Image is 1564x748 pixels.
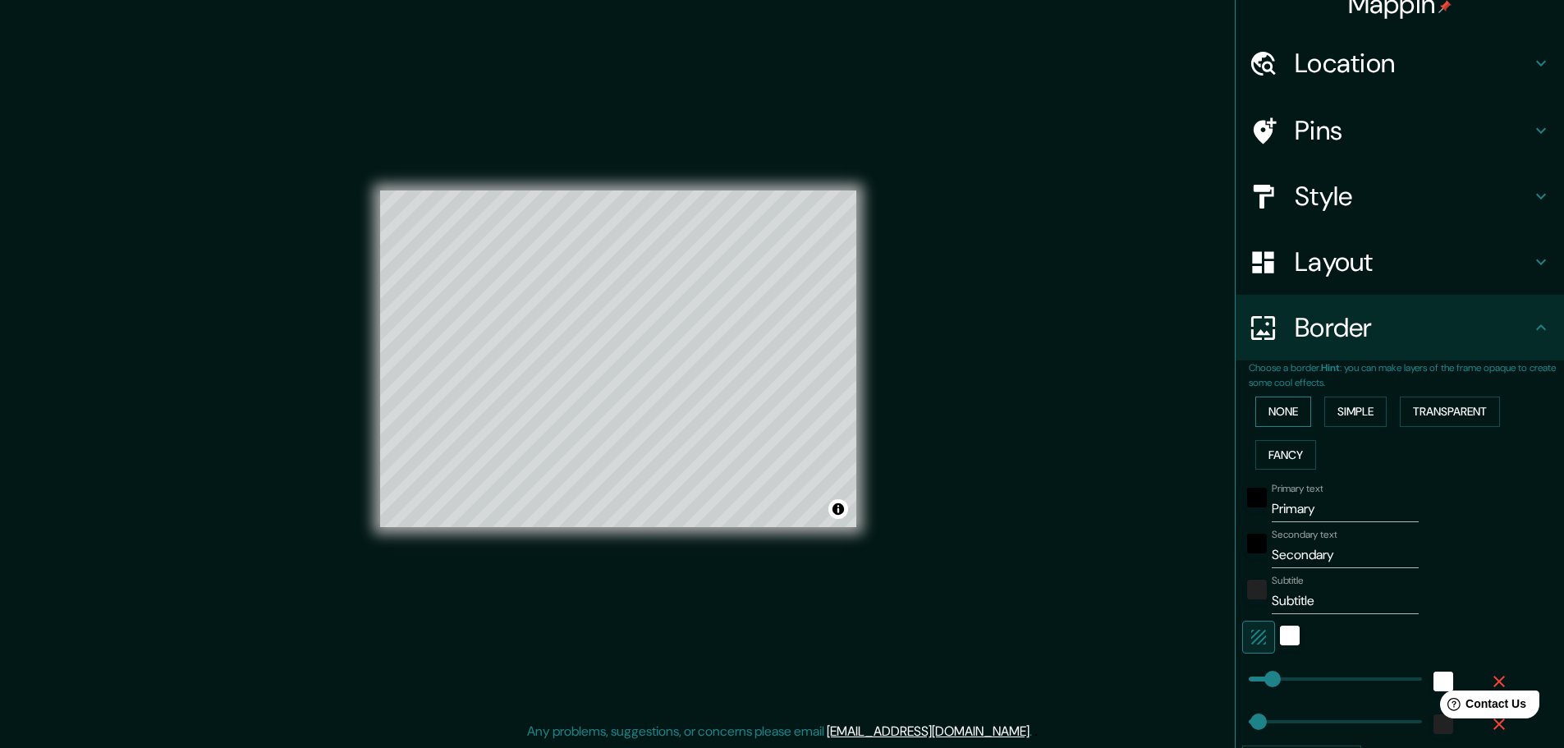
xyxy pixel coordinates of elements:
a: [EMAIL_ADDRESS][DOMAIN_NAME] [827,723,1030,740]
div: Pins [1236,98,1564,163]
label: Primary text [1272,482,1323,496]
b: Hint [1321,361,1340,374]
h4: Border [1295,311,1531,344]
p: Choose a border. : you can make layers of the frame opaque to create some cool effects. [1249,360,1564,390]
button: None [1255,397,1311,427]
div: . [1034,722,1038,741]
button: color-222222 [1247,580,1267,599]
button: black [1247,534,1267,553]
label: Secondary text [1272,528,1337,542]
div: Style [1236,163,1564,229]
button: white [1433,672,1453,691]
h4: Style [1295,180,1531,213]
h4: Location [1295,47,1531,80]
div: Location [1236,30,1564,96]
button: Fancy [1255,440,1316,470]
h4: Layout [1295,246,1531,278]
button: Toggle attribution [828,499,848,519]
h4: Pins [1295,114,1531,147]
iframe: Help widget launcher [1418,684,1546,730]
button: Transparent [1400,397,1500,427]
button: Simple [1324,397,1387,427]
div: . [1032,722,1034,741]
div: Border [1236,295,1564,360]
div: Layout [1236,229,1564,295]
label: Subtitle [1272,574,1304,588]
p: Any problems, suggestions, or concerns please email . [527,722,1032,741]
button: black [1247,488,1267,507]
button: white [1280,626,1300,645]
